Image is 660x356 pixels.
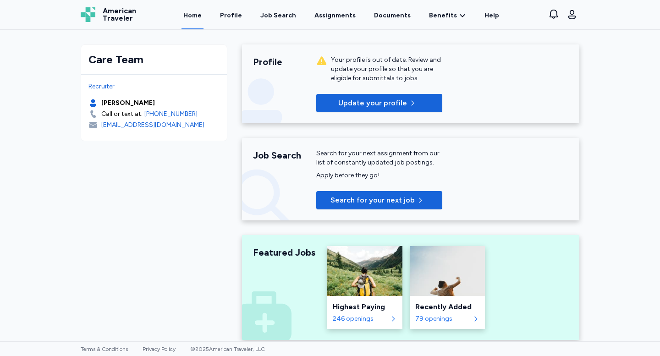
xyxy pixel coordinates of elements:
button: Update your profile [316,94,442,112]
a: Highest PayingHighest Paying246 openings [327,246,402,329]
div: Call or text at: [101,110,143,119]
span: Search for your next job [330,195,415,206]
a: Privacy Policy [143,346,176,352]
div: Featured Jobs [253,246,316,259]
div: Job Search [260,11,296,20]
span: © 2025 American Traveler, LLC [190,346,265,352]
div: Your profile is out of date. Review and update your profile so that you are eligible for submitta... [331,55,442,83]
div: Recruiter [88,82,220,91]
div: Apply before they go! [316,171,442,180]
a: Terms & Conditions [81,346,128,352]
div: Care Team [88,52,220,67]
div: Profile [253,55,316,68]
a: Benefits [429,11,466,20]
a: Recently AddedRecently Added79 openings [410,246,485,329]
div: 246 openings [333,314,388,323]
div: 79 openings [415,314,470,323]
div: [EMAIL_ADDRESS][DOMAIN_NAME] [101,120,204,130]
span: Benefits [429,11,457,20]
div: Job Search [253,149,316,162]
a: [PHONE_NUMBER] [144,110,198,119]
div: Highest Paying [333,301,397,312]
p: Update your profile [338,98,407,109]
a: Home [181,1,203,29]
div: [PERSON_NAME] [101,99,155,108]
img: Logo [81,7,95,22]
button: Search for your next job [316,191,442,209]
img: Recently Added [410,246,485,296]
div: Recently Added [415,301,479,312]
span: American Traveler [103,7,136,22]
div: Search for your next assignment from our list of constantly updated job postings. [316,149,442,167]
img: Highest Paying [327,246,402,296]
